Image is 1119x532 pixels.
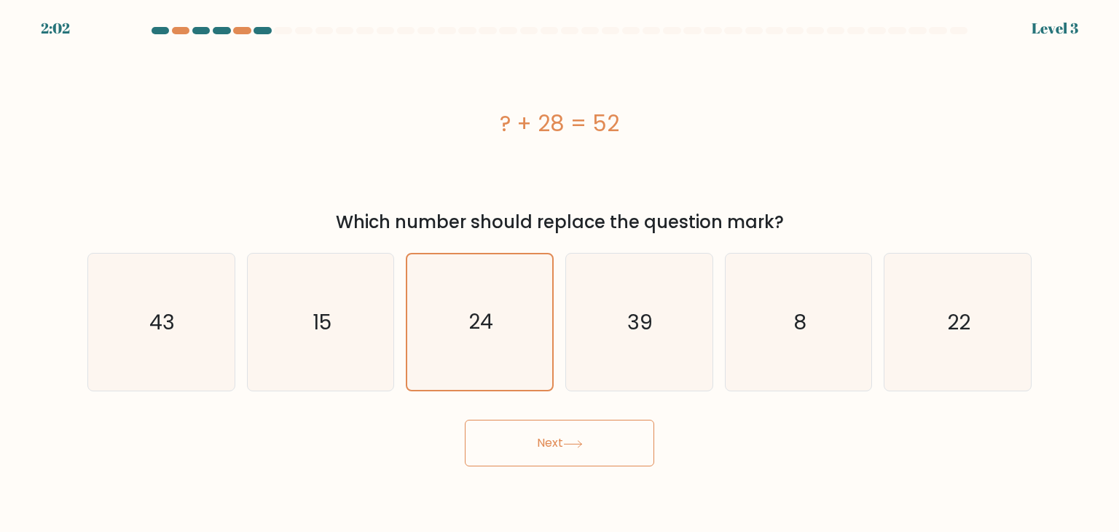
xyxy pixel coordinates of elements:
text: 22 [947,308,970,337]
text: 39 [628,308,653,337]
div: Which number should replace the question mark? [96,209,1023,235]
button: Next [465,420,654,466]
text: 24 [468,308,493,337]
div: 2:02 [41,17,70,39]
div: Level 3 [1032,17,1078,39]
text: 15 [313,308,331,337]
text: 43 [150,308,176,337]
text: 8 [793,308,806,337]
div: ? + 28 = 52 [87,107,1032,140]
